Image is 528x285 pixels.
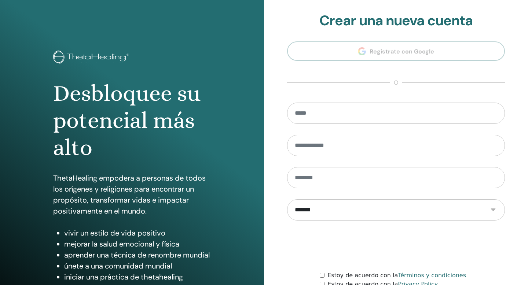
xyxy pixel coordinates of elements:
h2: Crear una nueva cuenta [287,12,505,29]
span: o [390,78,402,87]
li: aprender una técnica de renombre mundial [64,249,211,260]
label: Estoy de acuerdo con la [327,271,466,280]
li: vivir un estilo de vida positivo [64,227,211,238]
p: ThetaHealing empodera a personas de todos los orígenes y religiones para encontrar un propósito, ... [53,173,211,216]
iframe: reCAPTCHA [340,232,452,260]
h1: Desbloquee su potencial más alto [53,80,211,162]
li: iniciar una práctica de thetahealing [64,271,211,282]
li: únete a una comunidad mundial [64,260,211,271]
li: mejorar la salud emocional y física [64,238,211,249]
a: Términos y condiciones [398,272,466,279]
